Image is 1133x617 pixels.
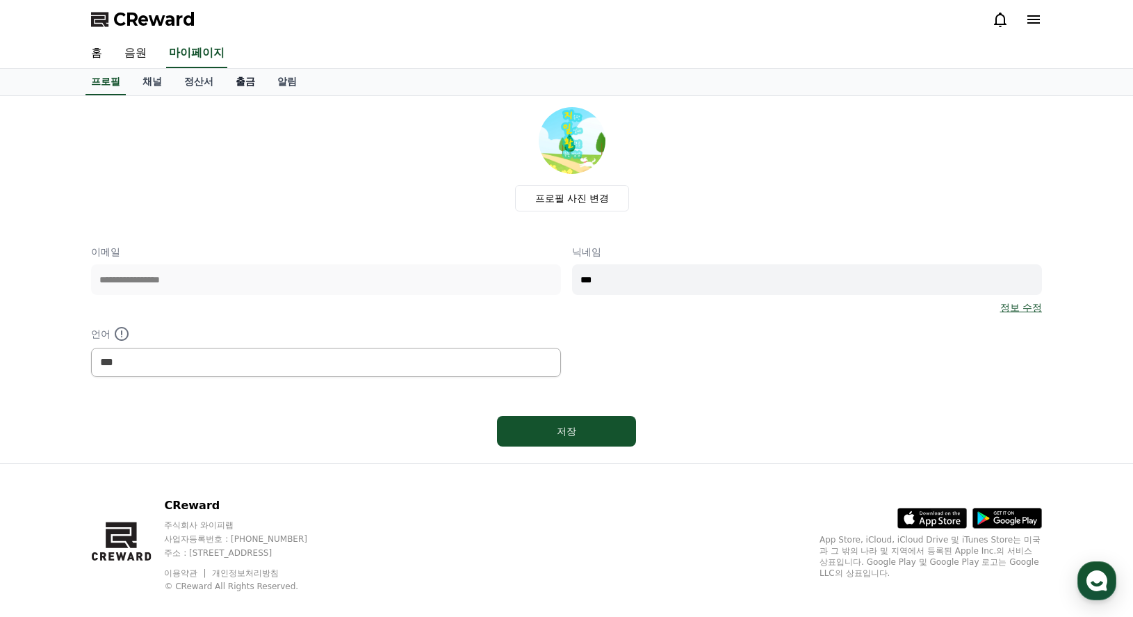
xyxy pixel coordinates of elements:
[127,463,144,474] span: 대화
[173,69,225,95] a: 정산서
[266,69,308,95] a: 알림
[212,568,279,578] a: 개인정보처리방침
[225,69,266,95] a: 출금
[572,245,1042,259] p: 닉네임
[166,39,227,68] a: 마이페이지
[1000,301,1042,314] a: 정보 수정
[164,520,334,531] p: 주식회사 와이피랩
[515,185,630,211] label: 프로필 사진 변경
[91,8,195,31] a: CReward
[131,69,173,95] a: 채널
[497,416,636,447] button: 저장
[164,534,334,545] p: 사업자등록번호 : [PHONE_NUMBER]
[525,424,608,438] div: 저장
[85,69,126,95] a: 프로필
[164,497,334,514] p: CReward
[92,441,179,476] a: 대화
[539,107,605,174] img: profile_image
[80,39,113,68] a: 홈
[4,441,92,476] a: 홈
[113,8,195,31] span: CReward
[113,39,158,68] a: 음원
[164,581,334,592] p: © CReward All Rights Reserved.
[44,462,52,473] span: 홈
[820,534,1042,579] p: App Store, iCloud, iCloud Drive 및 iTunes Store는 미국과 그 밖의 나라 및 지역에서 등록된 Apple Inc.의 서비스 상표입니다. Goo...
[91,326,561,342] p: 언어
[179,441,267,476] a: 설정
[91,245,561,259] p: 이메일
[164,547,334,559] p: 주소 : [STREET_ADDRESS]
[215,462,231,473] span: 설정
[164,568,208,578] a: 이용약관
